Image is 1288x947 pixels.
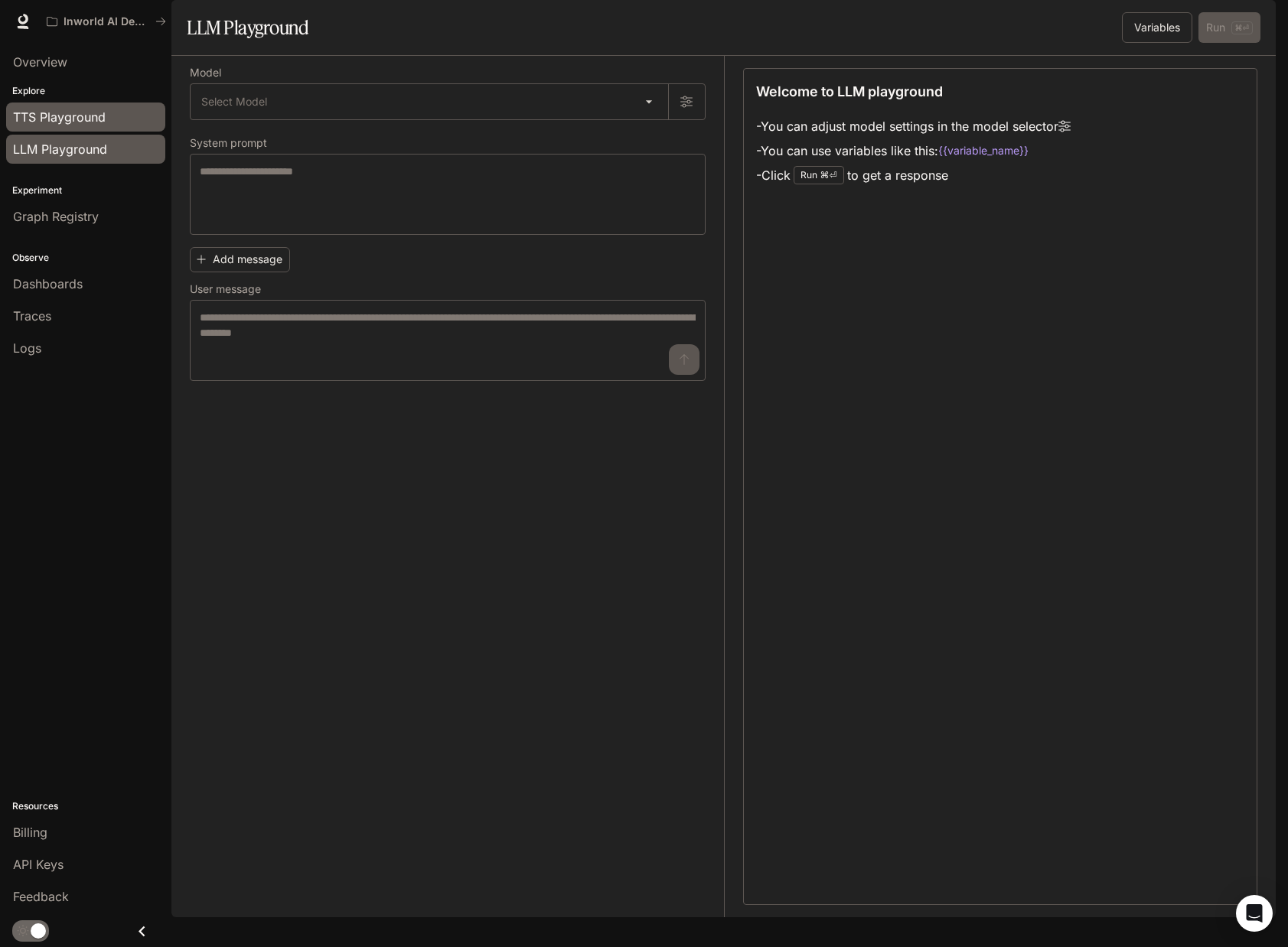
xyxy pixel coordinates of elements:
p: Welcome to LLM playground [756,81,943,102]
button: Add message [190,247,290,272]
div: Run [794,166,844,184]
p: User message [190,284,261,295]
span: Select Model [201,94,267,109]
div: Select Model [191,84,668,119]
li: - You can use variables like this: [756,138,1071,163]
p: Model [190,67,221,78]
p: Inworld AI Demos [64,15,149,28]
p: ⌘⏎ [820,171,837,180]
button: All workspaces [40,6,173,37]
li: - Click to get a response [756,163,1071,187]
button: Variables [1122,12,1192,43]
div: Open Intercom Messenger [1236,895,1273,932]
h1: LLM Playground [187,12,308,43]
code: {{variable_name}} [938,143,1029,158]
p: System prompt [190,138,267,148]
li: - You can adjust model settings in the model selector [756,114,1071,138]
